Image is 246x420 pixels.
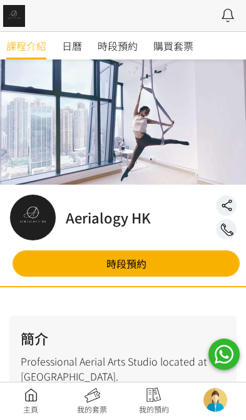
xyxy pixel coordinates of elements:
[66,207,151,228] h2: Aerialogy HK
[98,32,138,59] a: 時段預約
[6,32,46,59] a: 課程介紹
[98,38,138,53] span: 時段預約
[21,328,225,349] h2: 簡介
[6,38,46,53] span: 課程介紹
[62,32,82,59] a: 日曆
[153,38,193,53] span: 購買套票
[153,32,193,59] a: 購買套票
[62,38,82,53] span: 日曆
[13,250,240,277] a: 時段預約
